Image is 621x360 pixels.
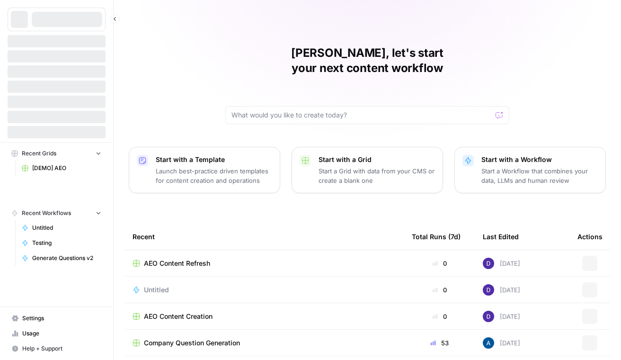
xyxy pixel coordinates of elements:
[8,341,106,356] button: Help + Support
[454,147,606,193] button: Start with a WorkflowStart a Workflow that combines your data, LLMs and human review
[483,258,520,269] div: [DATE]
[22,314,101,323] span: Settings
[32,239,101,247] span: Testing
[133,285,397,295] a: Untitled
[32,164,101,172] span: [DEMO] AEO
[483,284,520,296] div: [DATE]
[144,285,169,295] span: Untitled
[8,146,106,161] button: Recent Grids
[18,220,106,235] a: Untitled
[412,224,461,250] div: Total Runs (7d)
[577,224,603,250] div: Actions
[483,284,494,296] img: 6clbhjv5t98vtpq4yyt91utag0vy
[133,224,397,250] div: Recent
[144,259,210,268] span: AEO Content Refresh
[319,155,435,164] p: Start with a Grid
[18,251,106,266] a: Generate Questions v2
[483,337,494,349] img: he81ibor8lsei4p3qvg4ugbvimgp
[412,338,468,348] div: 53
[144,338,240,348] span: Company Question Generation
[225,45,509,76] h1: [PERSON_NAME], let's start your next content workflow
[156,155,272,164] p: Start with a Template
[133,312,397,321] a: AEO Content Creation
[8,326,106,341] a: Usage
[18,235,106,251] a: Testing
[22,209,71,217] span: Recent Workflows
[483,337,520,349] div: [DATE]
[292,147,443,193] button: Start with a GridStart a Grid with data from your CMS or create a blank one
[129,147,280,193] button: Start with a TemplateLaunch best-practice driven templates for content creation and operations
[412,259,468,268] div: 0
[481,155,598,164] p: Start with a Workflow
[144,312,213,321] span: AEO Content Creation
[412,312,468,321] div: 0
[483,311,494,322] img: 6clbhjv5t98vtpq4yyt91utag0vy
[412,285,468,295] div: 0
[32,224,101,232] span: Untitled
[483,224,519,250] div: Last Edited
[481,166,598,185] p: Start a Workflow that combines your data, LLMs and human review
[18,161,106,176] a: [DEMO] AEO
[8,206,106,220] button: Recent Workflows
[22,149,56,158] span: Recent Grids
[483,258,494,269] img: 6clbhjv5t98vtpq4yyt91utag0vy
[133,338,397,348] a: Company Question Generation
[319,166,435,185] p: Start a Grid with data from your CMS or create a blank one
[483,311,520,322] div: [DATE]
[156,166,272,185] p: Launch best-practice driven templates for content creation and operations
[32,254,101,262] span: Generate Questions v2
[22,344,101,353] span: Help + Support
[231,110,492,120] input: What would you like to create today?
[133,259,397,268] a: AEO Content Refresh
[8,311,106,326] a: Settings
[22,329,101,338] span: Usage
